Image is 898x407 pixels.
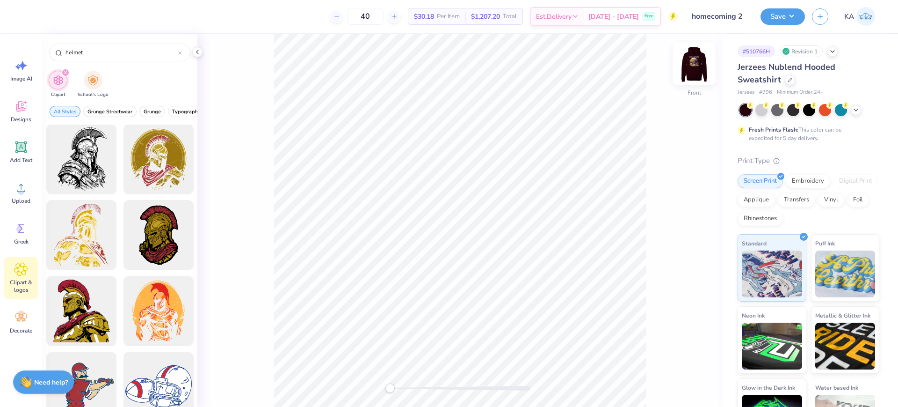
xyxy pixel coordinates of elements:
[815,311,870,320] span: Metallic & Glitter Ink
[815,251,876,297] img: Puff Ink
[675,45,713,82] img: Front
[168,106,205,117] button: filter button
[738,155,879,166] div: Print Type
[815,238,835,248] span: Puff Ink
[78,91,109,98] span: School's Logo
[856,7,875,26] img: Kate Agsalon
[385,384,395,393] div: Accessibility label
[10,327,32,334] span: Decorate
[815,383,858,392] span: Water based Ink
[847,193,869,207] div: Foil
[172,108,201,115] span: Typography
[49,71,67,98] button: filter button
[536,12,572,22] span: Est. Delivery
[50,106,80,117] button: filter button
[833,174,878,188] div: Digital Print
[10,156,32,164] span: Add Text
[471,12,500,22] span: $1,207.20
[818,193,844,207] div: Vinyl
[10,75,32,82] span: Image AI
[840,7,879,26] a: KA
[777,89,824,96] span: Minimum Order: 24 +
[749,126,798,133] strong: Fresh Prints Flash:
[685,7,753,26] input: Untitled Design
[759,89,772,96] span: # 996
[738,212,783,226] div: Rhinestones
[738,61,835,85] span: Jerzees Nublend Hooded Sweatshirt
[645,13,653,20] span: Free
[738,45,775,57] div: # 510766H
[815,323,876,370] img: Metallic & Glitter Ink
[83,106,137,117] button: filter button
[437,12,460,22] span: Per Item
[6,279,36,294] span: Clipart & logos
[760,8,805,25] button: Save
[139,106,165,117] button: filter button
[347,8,384,25] input: – –
[738,174,783,188] div: Screen Print
[503,12,517,22] span: Total
[749,126,864,142] div: This color can be expedited for 5 day delivery.
[88,75,98,86] img: School's Logo Image
[51,91,65,98] span: Clipart
[778,193,815,207] div: Transfers
[14,238,29,245] span: Greek
[786,174,830,188] div: Embroidery
[49,71,67,98] div: filter for Clipart
[588,12,639,22] span: [DATE] - [DATE]
[12,197,30,205] span: Upload
[742,238,767,248] span: Standard
[65,48,178,57] input: Try "Stars"
[34,378,68,387] strong: Need help?
[742,383,795,392] span: Glow in the Dark Ink
[11,116,31,123] span: Designs
[844,11,854,22] span: KA
[144,108,161,115] span: Grunge
[742,323,802,370] img: Neon Ink
[87,108,132,115] span: Grunge Streetwear
[54,108,76,115] span: All Styles
[53,75,64,86] img: Clipart Image
[742,311,765,320] span: Neon Ink
[742,251,802,297] img: Standard
[414,12,434,22] span: $30.18
[688,89,701,97] div: Front
[78,71,109,98] button: filter button
[780,45,823,57] div: Revision 1
[738,193,775,207] div: Applique
[738,89,754,96] span: Jerzees
[78,71,109,98] div: filter for School's Logo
